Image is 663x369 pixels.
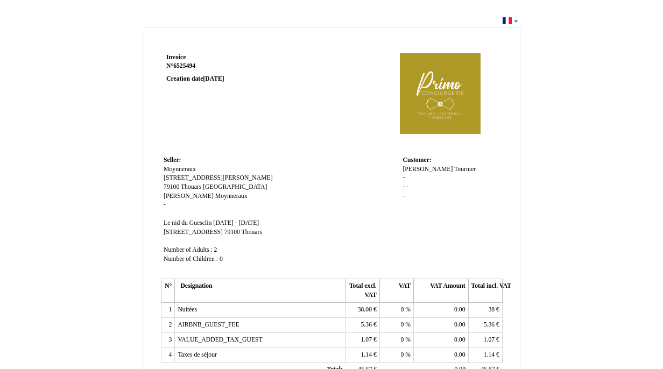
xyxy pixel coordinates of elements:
[173,62,195,69] span: 6525494
[214,246,217,253] span: 2
[345,318,379,333] td: €
[454,166,476,173] span: Tournier
[164,201,166,208] span: -
[166,54,186,61] span: Invoice
[401,336,404,343] span: 0
[379,303,413,318] td: %
[166,75,224,82] strong: Creation date
[379,279,413,303] th: VAT
[178,321,239,328] span: AIRBNB_GUEST_FEE
[161,303,175,318] td: 1
[401,351,404,358] span: 0
[484,336,495,343] span: 1.07
[401,306,404,313] span: 0
[178,306,197,313] span: Nuitées
[379,332,413,347] td: %
[224,229,240,236] span: 79100
[166,62,295,70] strong: N°
[468,332,502,347] td: €
[454,351,465,358] span: 0.00
[164,256,218,262] span: Number of Children :
[403,193,405,200] span: -
[361,321,372,328] span: 5.36
[358,306,372,313] span: 38.00
[361,351,372,358] span: 1.14
[414,279,468,303] th: VAT Amount
[488,306,495,313] span: 38
[468,303,502,318] td: €
[161,279,175,303] th: N°
[401,321,404,328] span: 0
[454,306,465,313] span: 0.00
[468,318,502,333] td: €
[161,332,175,347] td: 3
[454,336,465,343] span: 0.00
[468,279,502,303] th: Total incl. VAT
[178,336,262,343] span: VALUE_ADDED_TAX_GUEST
[345,303,379,318] td: €
[215,193,248,200] span: Moynneraux
[345,347,379,363] td: €
[454,321,465,328] span: 0.00
[345,279,379,303] th: Total excl. VAT
[164,219,211,226] span: Le nid du Guesclin
[403,174,405,181] span: -
[220,256,223,262] span: 0
[164,166,196,173] span: Moynneraux
[161,347,175,363] td: 4
[203,183,267,190] span: [GEOGRAPHIC_DATA]
[242,229,262,236] span: Thouars
[403,183,405,190] span: -
[403,166,453,173] span: [PERSON_NAME]
[178,351,217,358] span: Taxes de séjour
[175,279,345,303] th: Designation
[484,351,495,358] span: 1.14
[213,219,259,226] span: [DATE] - [DATE]
[181,183,201,190] span: Thouars
[403,157,431,164] span: Customer:
[380,53,500,134] img: logo
[379,347,413,363] td: %
[164,229,223,236] span: [STREET_ADDRESS]
[164,246,213,253] span: Number of Adults :
[345,332,379,347] td: €
[484,321,495,328] span: 5.36
[468,347,502,363] td: €
[164,183,179,190] span: 79100
[164,193,214,200] span: [PERSON_NAME]
[164,174,273,181] span: [STREET_ADDRESS][PERSON_NAME]
[203,75,224,82] span: [DATE]
[406,183,408,190] span: -
[161,318,175,333] td: 2
[361,336,372,343] span: 1.07
[379,318,413,333] td: %
[164,157,181,164] span: Seller:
